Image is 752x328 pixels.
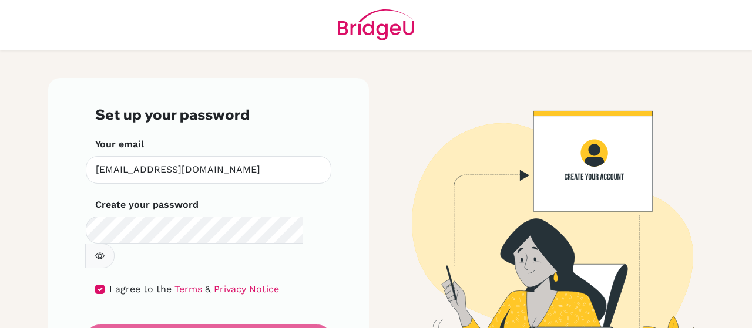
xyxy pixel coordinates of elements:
[95,137,144,151] label: Your email
[214,283,279,295] a: Privacy Notice
[86,156,331,184] input: Insert your email*
[109,283,172,295] span: I agree to the
[174,283,202,295] a: Terms
[95,106,322,123] h3: Set up your password
[95,198,199,212] label: Create your password
[205,283,211,295] span: &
